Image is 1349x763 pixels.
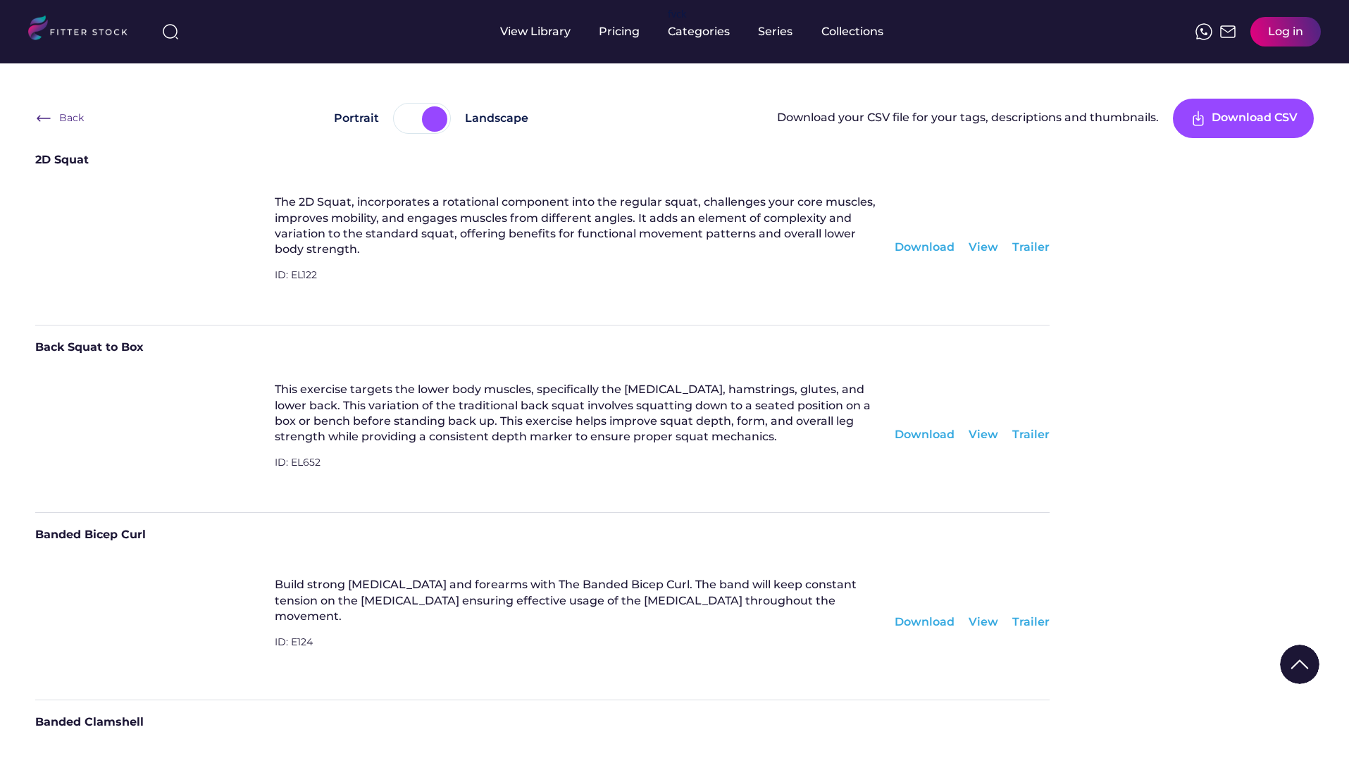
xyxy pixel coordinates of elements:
img: Group%201000002322%20%281%29.svg [1280,645,1319,684]
div: Back [59,111,84,125]
div: Categories [668,24,730,39]
img: Frame%20%286%29.svg [35,110,52,127]
div: ID: EL122 [275,268,881,300]
div: This exercise targets the lower body muscles, specifically the [MEDICAL_DATA], hamstrings, glutes... [275,382,881,445]
img: Frame%20%287%29.svg [1190,110,1207,127]
div: ID: EL652 [275,456,881,488]
div: Download [895,427,955,442]
div: Portrait [334,111,379,126]
div: Trailer [1012,614,1050,630]
div: Landscape [465,111,528,126]
img: search-normal%203.svg [162,23,179,40]
div: View [969,427,998,442]
div: Download CSV [1212,110,1298,127]
img: LOGO.svg [28,15,139,44]
img: Frame%2051.svg [1219,23,1236,40]
div: Collections [821,24,883,39]
div: Build strong [MEDICAL_DATA] and forearms with The Banded Bicep Curl. The band will keep constant ... [275,577,881,624]
div: Download your CSV file for your tags, descriptions and thumbnails. [777,110,1159,128]
div: Back Squat to Box [35,340,1050,364]
div: Trailer [1012,240,1050,255]
div: Download [895,240,955,255]
div: View [969,614,998,630]
div: Log in [1268,24,1303,39]
div: View [969,240,998,255]
div: 2D Squat [35,152,1050,177]
iframe: chat widget [1290,707,1335,749]
div: Trailer [1012,427,1050,442]
div: Pricing [599,24,640,39]
div: View Library [500,24,571,39]
div: The 2D Squat, incorporates a rotational component into the regular squat, challenges your core mu... [275,194,881,258]
div: ID: E124 [275,635,881,667]
img: meteor-icons_whatsapp%20%281%29.svg [1195,23,1212,40]
div: Banded Clamshell [35,714,1050,739]
div: Series [758,24,793,39]
div: Download [895,614,955,630]
div: fvck [668,7,686,21]
div: Banded Bicep Curl [35,527,1050,552]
